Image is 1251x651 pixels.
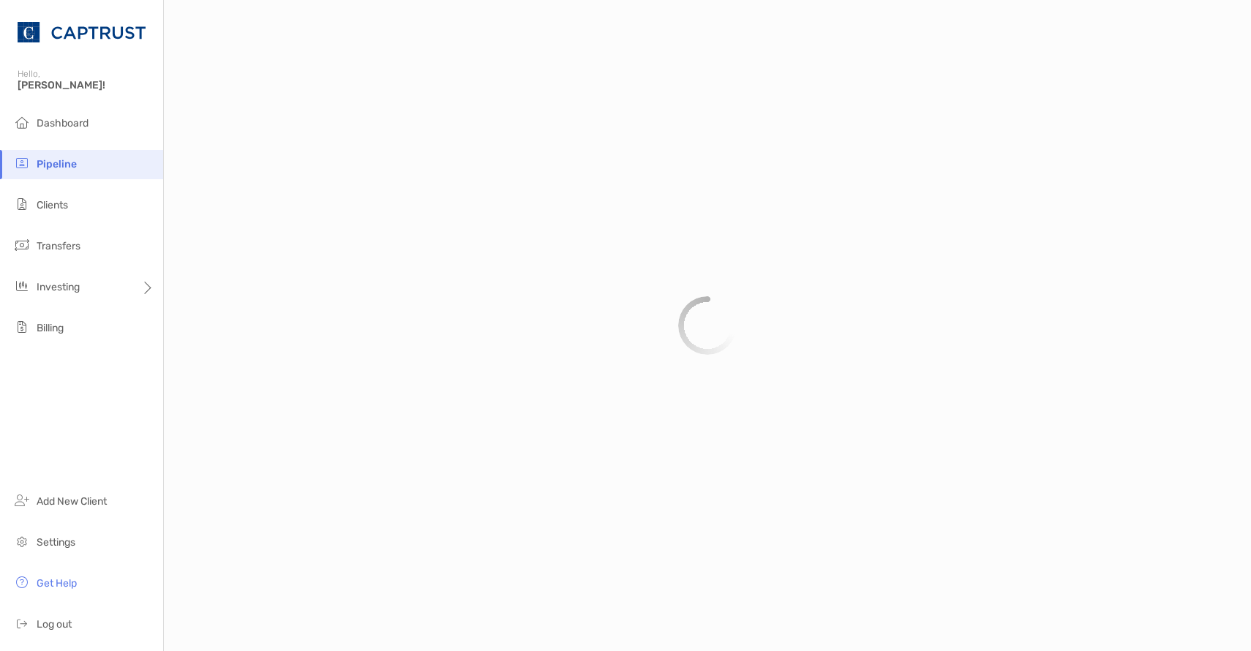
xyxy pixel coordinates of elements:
[18,79,154,91] span: [PERSON_NAME]!
[13,236,31,254] img: transfers icon
[37,536,75,549] span: Settings
[13,533,31,550] img: settings icon
[13,277,31,295] img: investing icon
[13,113,31,131] img: dashboard icon
[13,573,31,591] img: get-help icon
[37,495,107,508] span: Add New Client
[37,199,68,211] span: Clients
[37,618,72,631] span: Log out
[18,6,146,59] img: CAPTRUST Logo
[13,195,31,213] img: clients icon
[13,614,31,632] img: logout icon
[37,158,77,170] span: Pipeline
[37,322,64,334] span: Billing
[13,154,31,172] img: pipeline icon
[37,117,89,129] span: Dashboard
[37,281,80,293] span: Investing
[13,318,31,336] img: billing icon
[13,492,31,509] img: add_new_client icon
[37,240,80,252] span: Transfers
[37,577,77,590] span: Get Help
